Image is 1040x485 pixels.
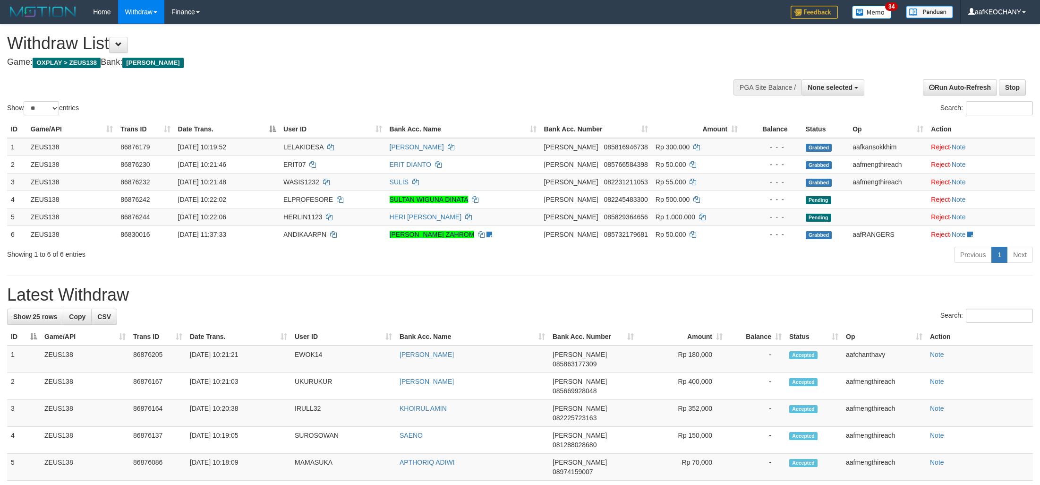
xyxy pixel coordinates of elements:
[638,427,726,454] td: Rp 150,000
[7,427,41,454] td: 4
[91,309,117,325] a: CSV
[129,328,186,346] th: Trans ID: activate to sort column ascending
[927,225,1035,243] td: ·
[806,214,831,222] span: Pending
[789,378,818,386] span: Accepted
[802,121,849,138] th: Status
[931,178,950,186] a: Reject
[604,143,648,151] span: Copy 085816946738 to clipboard
[186,346,291,373] td: [DATE] 10:21:21
[553,378,607,385] span: [PERSON_NAME]
[7,121,27,138] th: ID
[400,378,454,385] a: [PERSON_NAME]
[652,121,742,138] th: Amount: activate to sort column ascending
[553,387,597,395] span: Copy 085669928048 to clipboard
[604,231,648,238] span: Copy 085732179681 to clipboard
[849,138,927,156] td: aafkansokkhim
[291,427,396,454] td: SUROSOWAN
[806,161,832,169] span: Grabbed
[931,213,950,221] a: Reject
[927,156,1035,173] td: ·
[7,173,27,191] td: 3
[117,121,174,138] th: Trans ID: activate to sort column ascending
[842,373,926,400] td: aafmengthireach
[7,101,79,115] label: Show entries
[400,351,454,358] a: [PERSON_NAME]
[726,328,785,346] th: Balance: activate to sort column ascending
[923,79,997,95] a: Run Auto-Refresh
[41,454,129,481] td: ZEUS138
[726,346,785,373] td: -
[390,213,461,221] a: HERI [PERSON_NAME]
[656,161,686,168] span: Rp 50.000
[940,101,1033,115] label: Search:
[553,360,597,368] span: Copy 085863177309 to clipboard
[991,247,1007,263] a: 1
[7,346,41,373] td: 1
[283,143,324,151] span: LELAKIDESA
[174,121,280,138] th: Date Trans.: activate to sort column descending
[283,161,306,168] span: ERIT07
[801,79,864,95] button: None selected
[954,247,992,263] a: Previous
[178,213,226,221] span: [DATE] 10:22:06
[656,213,695,221] span: Rp 1.000.000
[120,161,150,168] span: 86876230
[553,459,607,466] span: [PERSON_NAME]
[544,143,598,151] span: [PERSON_NAME]
[952,231,966,238] a: Note
[930,378,944,385] a: Note
[852,6,892,19] img: Button%20Memo.svg
[745,230,798,239] div: - - -
[120,213,150,221] span: 86876244
[930,405,944,412] a: Note
[638,400,726,427] td: Rp 352,000
[7,208,27,225] td: 5
[806,231,832,239] span: Grabbed
[726,454,785,481] td: -
[553,441,597,449] span: Copy 081288028680 to clipboard
[544,196,598,203] span: [PERSON_NAME]
[952,196,966,203] a: Note
[7,5,79,19] img: MOTION_logo.png
[390,196,468,203] a: SULTAN WIGUNA DINATA
[789,351,818,359] span: Accepted
[63,309,92,325] a: Copy
[849,156,927,173] td: aafmengthireach
[791,6,838,19] img: Feedback.jpg
[656,231,686,238] span: Rp 50.000
[849,225,927,243] td: aafRANGERS
[386,121,540,138] th: Bank Acc. Name: activate to sort column ascending
[656,196,690,203] span: Rp 500.000
[544,213,598,221] span: [PERSON_NAME]
[952,143,966,151] a: Note
[842,346,926,373] td: aafchanthavy
[742,121,801,138] th: Balance
[553,405,607,412] span: [PERSON_NAME]
[604,178,648,186] span: Copy 082231211053 to clipboard
[930,351,944,358] a: Note
[400,459,455,466] a: APTHORIQ ADIWI
[544,161,598,168] span: [PERSON_NAME]
[27,138,117,156] td: ZEUS138
[283,178,319,186] span: WASIS1232
[27,121,117,138] th: Game/API: activate to sort column ascending
[27,225,117,243] td: ZEUS138
[178,196,226,203] span: [DATE] 10:22:02
[186,400,291,427] td: [DATE] 10:20:38
[390,178,409,186] a: SULIS
[186,454,291,481] td: [DATE] 10:18:09
[931,196,950,203] a: Reject
[789,405,818,413] span: Accepted
[400,405,447,412] a: KHOIRUL AMIN
[129,400,186,427] td: 86876164
[291,346,396,373] td: EWOK14
[604,196,648,203] span: Copy 082245483300 to clipboard
[7,34,684,53] h1: Withdraw List
[7,156,27,173] td: 2
[283,196,333,203] span: ELPROFESORE
[280,121,386,138] th: User ID: activate to sort column ascending
[291,328,396,346] th: User ID: activate to sort column ascending
[842,454,926,481] td: aafmengthireach
[69,313,85,320] span: Copy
